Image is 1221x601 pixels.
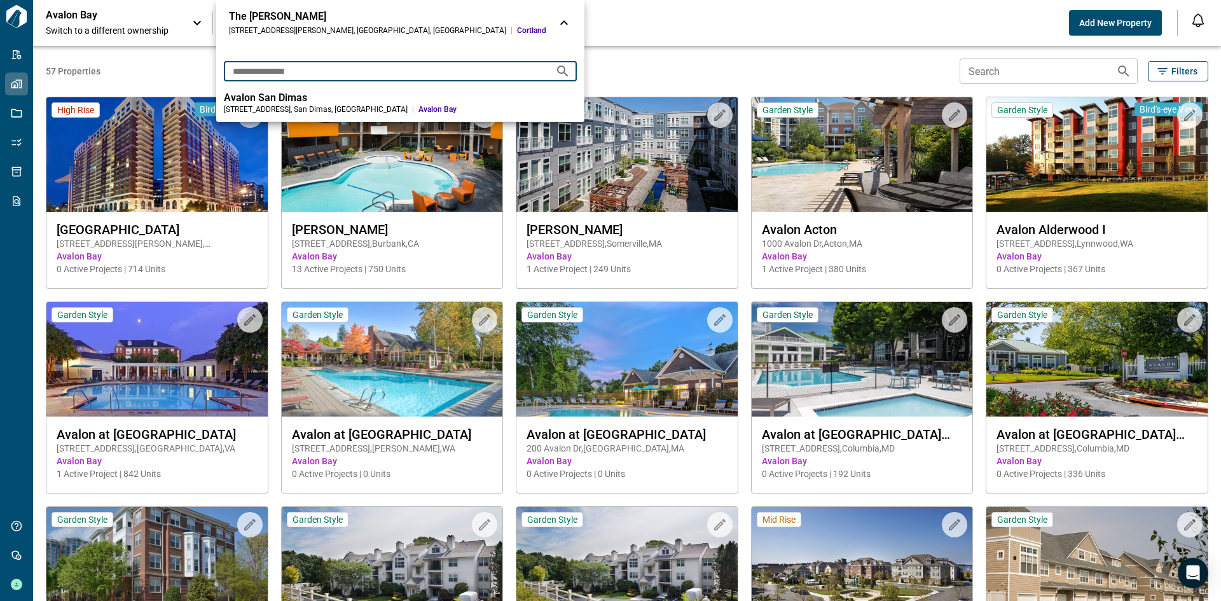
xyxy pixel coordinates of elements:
div: The [PERSON_NAME] [229,10,546,23]
div: [STREET_ADDRESS][PERSON_NAME] , [GEOGRAPHIC_DATA] , [GEOGRAPHIC_DATA] [229,25,506,36]
div: Open Intercom Messenger [1178,558,1208,588]
span: Cortland [517,25,546,36]
span: Avalon Bay [418,104,577,114]
div: Avalon San Dimas [224,92,577,104]
div: [STREET_ADDRESS] , San Dimas , [GEOGRAPHIC_DATA] [224,104,408,114]
button: Search projects [550,59,576,84]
